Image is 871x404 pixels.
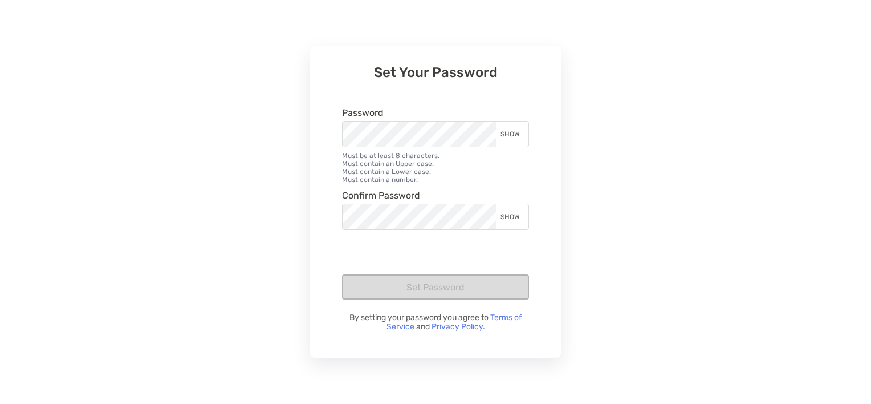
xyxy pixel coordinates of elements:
[432,322,485,332] a: Privacy Policy.
[342,313,529,332] p: By setting your password you agree to and
[342,176,529,184] li: Must contain a number.
[342,152,529,160] li: Must be at least 8 characters.
[386,313,522,332] a: Terms of Service
[342,168,529,176] li: Must contain a Lower case.
[496,122,528,147] div: SHOW
[342,64,529,80] h3: Set Your Password
[342,191,420,200] label: Confirm Password
[342,108,384,118] label: Password
[342,160,529,168] li: Must contain an Upper case.
[496,204,528,229] div: SHOW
